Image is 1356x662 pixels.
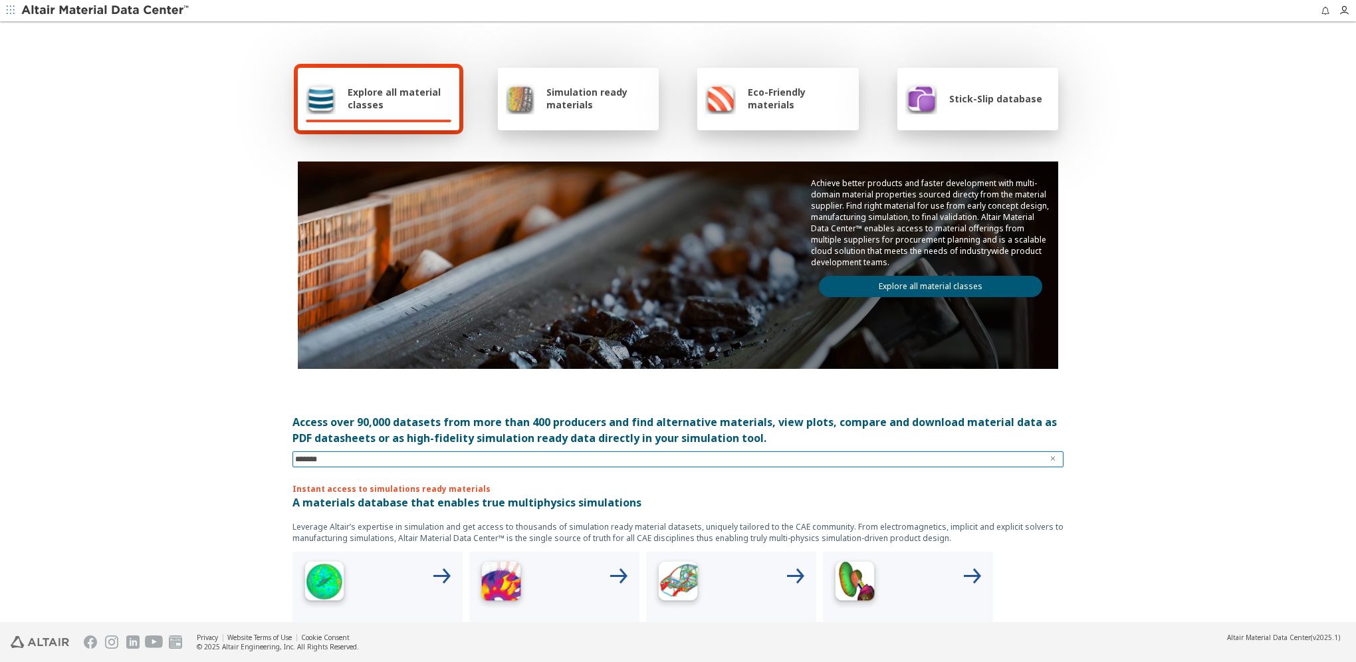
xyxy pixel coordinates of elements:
[1042,451,1064,467] button: Clear text
[21,4,191,17] img: Altair Material Data Center
[348,86,451,111] span: Explore all material classes
[475,557,528,610] img: Low Frequency Icon
[651,621,811,637] p: Structural analyses
[828,557,881,610] img: Crash Analyses Icon
[197,633,218,642] a: Privacy
[292,521,1064,544] p: Leverage Altair’s expertise in simulation and get access to thousands of simulation ready materia...
[475,621,634,653] p: Low frequency electromagnetics
[197,642,359,651] div: © 2025 Altair Engineering, Inc. All Rights Reserved.
[828,621,988,637] p: Crash analyses
[292,495,1064,510] p: A materials database that enables true multiphysics simulations
[298,621,457,653] p: High frequency electromagnetics
[905,82,937,114] img: Stick-Slip database
[11,636,69,648] img: Altair Engineering
[1227,633,1311,642] span: Altair Material Data Center
[298,557,351,610] img: High Frequency Icon
[227,633,292,642] a: Website Terms of Use
[705,82,736,114] img: Eco-Friendly materials
[292,483,1064,495] p: Instant access to simulations ready materials
[811,177,1050,268] p: Achieve better products and faster development with multi-domain material properties sourced dire...
[292,414,1064,446] div: Access over 90,000 datasets from more than 400 producers and find alternative materials, view plo...
[506,82,534,114] img: Simulation ready materials
[949,92,1042,105] span: Stick-Slip database
[651,557,705,610] img: Structural Analyses Icon
[819,276,1042,297] a: Explore all material classes
[301,633,350,642] a: Cookie Consent
[748,86,850,111] span: Eco-Friendly materials
[546,86,651,111] span: Simulation ready materials
[1227,633,1340,642] div: (v2025.1)
[306,82,336,114] img: Explore all material classes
